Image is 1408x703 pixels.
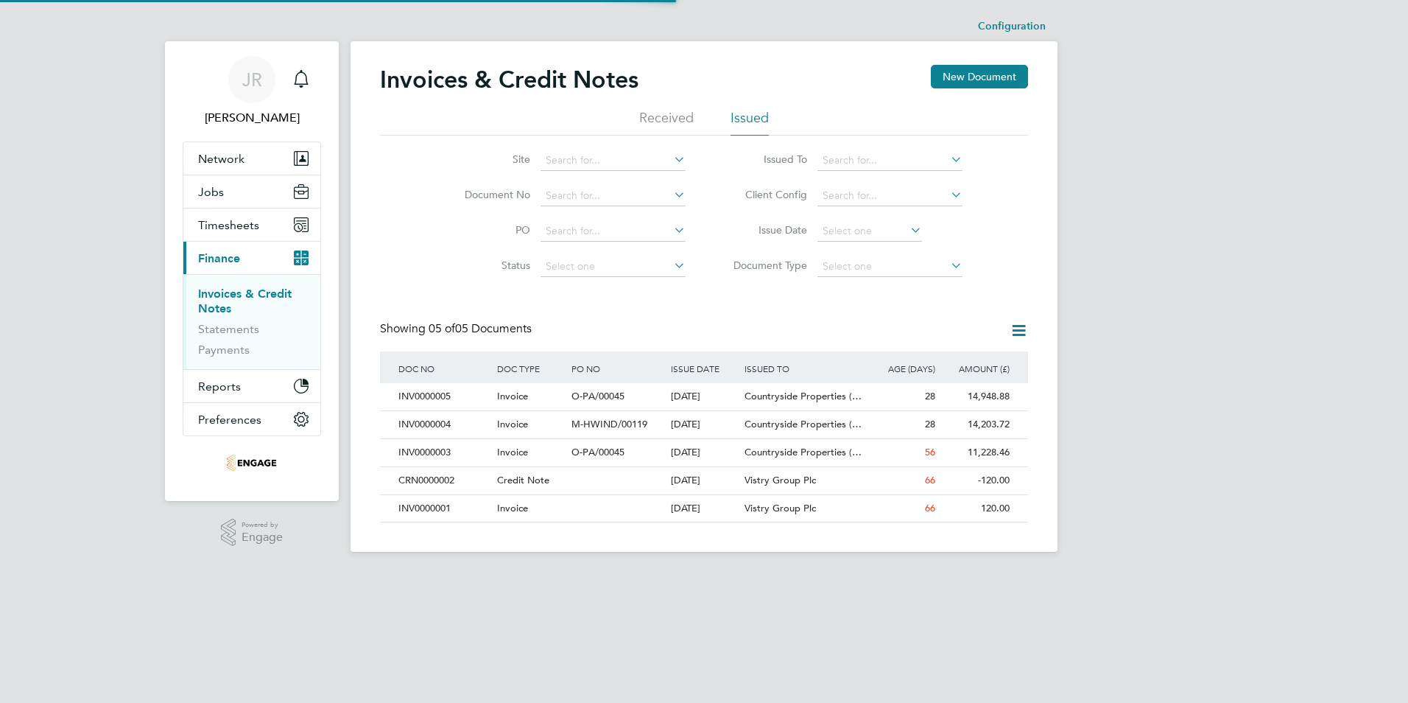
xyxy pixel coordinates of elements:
[198,287,292,315] a: Invoices & Credit Notes
[183,175,320,208] button: Jobs
[395,383,493,410] div: INV0000005
[939,383,1013,410] div: 14,948.88
[497,390,528,402] span: Invoice
[745,418,862,430] span: Countryside Properties (…
[939,495,1013,522] div: 120.00
[183,56,321,127] a: JR[PERSON_NAME]
[429,321,532,336] span: 05 Documents
[939,467,1013,494] div: -120.00
[722,153,807,166] label: Issued To
[571,390,624,402] span: O-PA/00045
[722,188,807,201] label: Client Config
[198,152,244,166] span: Network
[817,256,962,277] input: Select one
[380,65,638,94] h2: Invoices & Credit Notes
[198,185,224,199] span: Jobs
[497,418,528,430] span: Invoice
[925,390,935,402] span: 28
[429,321,455,336] span: 05 of
[541,150,686,171] input: Search for...
[817,221,922,242] input: Select one
[939,439,1013,466] div: 11,228.46
[541,256,686,277] input: Select one
[817,186,962,206] input: Search for...
[395,351,493,385] div: DOC NO
[198,380,241,394] span: Reports
[639,109,694,136] li: Received
[571,418,647,430] span: M-HWIND/00119
[817,150,962,171] input: Search for...
[242,519,283,531] span: Powered by
[446,153,530,166] label: Site
[939,411,1013,438] div: 14,203.72
[395,411,493,438] div: INV0000004
[221,519,284,547] a: Powered byEngage
[931,65,1028,88] button: New Document
[865,351,939,385] div: AGE (DAYS)
[745,474,816,486] span: Vistry Group Plc
[541,186,686,206] input: Search for...
[745,446,862,458] span: Countryside Properties (…
[722,259,807,272] label: Document Type
[183,370,320,402] button: Reports
[227,451,276,475] img: tglsearch-logo-retina.png
[667,411,742,438] div: [DATE]
[541,221,686,242] input: Search for...
[667,467,742,494] div: [DATE]
[242,531,283,544] span: Engage
[493,351,568,385] div: DOC TYPE
[741,351,865,385] div: ISSUED TO
[395,495,493,522] div: INV0000001
[925,446,935,458] span: 56
[446,259,530,272] label: Status
[497,502,528,514] span: Invoice
[939,351,1013,385] div: AMOUNT (£)
[242,70,262,89] span: JR
[667,383,742,410] div: [DATE]
[183,451,321,475] a: Go to home page
[446,188,530,201] label: Document No
[722,223,807,237] label: Issue Date
[198,251,240,265] span: Finance
[183,403,320,436] button: Preferences
[198,413,261,427] span: Preferences
[165,41,339,501] nav: Main navigation
[183,242,320,274] button: Finance
[667,351,742,385] div: ISSUE DATE
[667,495,742,522] div: [DATE]
[745,502,816,514] span: Vistry Group Plc
[183,209,320,241] button: Timesheets
[925,502,935,514] span: 66
[568,351,666,385] div: PO NO
[183,142,320,175] button: Network
[978,12,1046,41] li: Configuration
[497,474,549,486] span: Credit Note
[667,439,742,466] div: [DATE]
[395,439,493,466] div: INV0000003
[745,390,862,402] span: Countryside Properties (…
[925,418,935,430] span: 28
[395,467,493,494] div: CRN0000002
[198,322,259,336] a: Statements
[183,109,321,127] span: Joanna Rogers
[731,109,769,136] li: Issued
[198,343,250,357] a: Payments
[497,446,528,458] span: Invoice
[571,446,624,458] span: O-PA/00045
[925,474,935,486] span: 66
[198,218,259,232] span: Timesheets
[446,223,530,237] label: PO
[380,321,535,337] div: Showing
[183,274,320,369] div: Finance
